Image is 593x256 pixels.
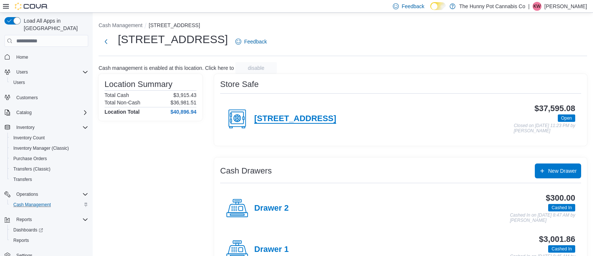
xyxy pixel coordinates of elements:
button: Catalog [1,107,91,118]
span: KW [533,2,540,11]
a: Purchase Orders [10,154,50,163]
p: The Hunny Pot Cannabis Co [459,2,525,11]
button: Cash Management [99,22,142,28]
a: Users [10,78,28,87]
p: Cashed In on [DATE] 8:47 AM by [PERSON_NAME] [510,213,575,223]
span: Inventory [16,124,34,130]
span: Transfers [13,176,32,182]
span: Cash Management [13,202,51,208]
button: Inventory [1,122,91,133]
h1: [STREET_ADDRESS] [118,32,228,47]
img: Cova [15,3,48,10]
h3: $3,001.86 [539,235,575,244]
span: Transfers (Classic) [13,166,50,172]
h4: [STREET_ADDRESS] [254,114,336,124]
button: [STREET_ADDRESS] [149,22,200,28]
span: Cashed In [551,246,572,252]
p: | [528,2,530,11]
span: Load All Apps in [GEOGRAPHIC_DATA] [21,17,88,32]
span: Customers [16,95,38,101]
input: Dark Mode [430,2,446,10]
span: Open [558,114,575,122]
a: Transfers (Classic) [10,165,53,174]
span: Purchase Orders [13,156,47,162]
span: Catalog [13,108,88,117]
div: Kali Wehlann [533,2,541,11]
span: Users [13,80,25,85]
span: Cashed In [548,204,575,211]
button: Inventory [13,123,37,132]
span: Inventory Manager (Classic) [10,144,88,153]
span: Users [13,68,88,77]
span: Transfers [10,175,88,184]
span: Purchase Orders [10,154,88,163]
p: Closed on [DATE] 11:23 PM by [PERSON_NAME] [514,123,575,133]
span: Inventory Count [10,133,88,142]
h3: Store Safe [220,80,259,89]
span: New Drawer [548,167,577,175]
p: $3,915.43 [173,92,196,98]
h3: $37,595.08 [534,104,575,113]
h6: Total Non-Cash [105,100,140,106]
p: $36,981.51 [170,100,196,106]
button: Reports [1,214,91,225]
p: Cash management is enabled at this location. Click here to [99,65,234,71]
span: Cashed In [548,245,575,253]
button: Operations [13,190,41,199]
span: Users [16,69,28,75]
span: Inventory Manager (Classic) [13,145,69,151]
button: Transfers (Classic) [7,164,91,174]
button: Inventory Manager (Classic) [7,143,91,153]
h4: $40,896.94 [170,109,196,115]
span: Inventory [13,123,88,132]
a: Home [13,53,31,62]
span: Reports [10,236,88,245]
span: Inventory Count [13,135,45,141]
button: Home [1,51,91,62]
span: Reports [13,215,88,224]
span: Operations [16,191,38,197]
span: Cash Management [10,200,88,209]
button: Next [99,34,113,49]
button: Transfers [7,174,91,185]
span: Reports [16,217,32,223]
button: New Drawer [535,163,581,178]
h3: Location Summary [105,80,172,89]
span: disable [248,64,264,72]
button: Customers [1,92,91,103]
a: Inventory Count [10,133,48,142]
span: Home [16,54,28,60]
nav: An example of EuiBreadcrumbs [99,22,587,30]
span: Feedback [244,38,267,45]
h3: Cash Drawers [220,166,272,175]
span: Dashboards [13,227,43,233]
span: Transfers (Classic) [10,165,88,174]
h3: $300.00 [546,194,575,202]
span: Dashboards [10,226,88,234]
button: disable [235,62,277,74]
a: Reports [10,236,32,245]
span: Operations [13,190,88,199]
p: [PERSON_NAME] [544,2,587,11]
a: Transfers [10,175,35,184]
button: Operations [1,189,91,200]
button: Users [1,67,91,77]
button: Purchase Orders [7,153,91,164]
a: Dashboards [10,226,46,234]
button: Reports [13,215,35,224]
h6: Total Cash [105,92,129,98]
span: Users [10,78,88,87]
span: Feedback [402,3,424,10]
a: Dashboards [7,225,91,235]
a: Customers [13,93,41,102]
a: Inventory Manager (Classic) [10,144,72,153]
a: Cash Management [10,200,54,209]
h4: Location Total [105,109,140,115]
button: Reports [7,235,91,246]
h4: Drawer 2 [254,204,289,213]
span: Catalog [16,110,32,116]
button: Inventory Count [7,133,91,143]
h4: Drawer 1 [254,245,289,255]
button: Cash Management [7,200,91,210]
